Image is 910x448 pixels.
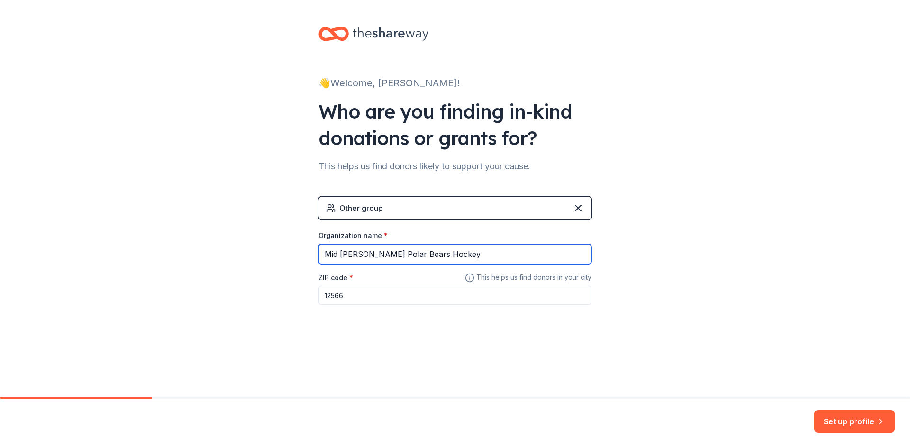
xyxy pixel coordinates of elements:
[339,202,383,214] div: Other group
[318,273,353,283] label: ZIP code
[318,159,591,174] div: This helps us find donors likely to support your cause.
[318,231,388,240] label: Organization name
[318,75,591,91] div: 👋 Welcome, [PERSON_NAME]!
[318,244,591,264] input: American Red Cross
[318,98,591,151] div: Who are you finding in-kind donations or grants for?
[318,286,591,305] input: 12345 (U.S. only)
[465,272,591,283] span: This helps us find donors in your city
[814,410,895,433] button: Set up profile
